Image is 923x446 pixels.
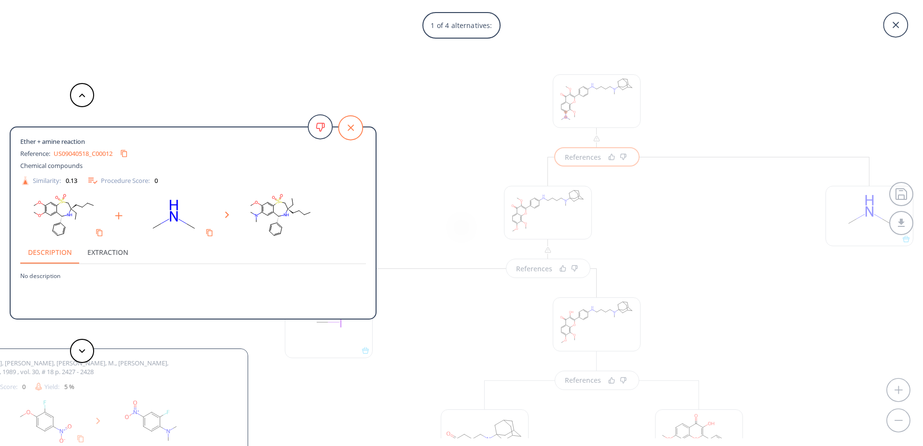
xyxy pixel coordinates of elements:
p: No description [20,264,366,280]
button: Description [20,240,80,264]
button: Extraction [80,240,136,264]
span: Reference: [20,149,54,158]
a: US09040518_C00012 [54,151,112,157]
div: procedure tabs [20,240,366,264]
button: Copy to clipboard [92,225,107,240]
svg: CCCC[C@]1(CC)CS(=O)(=O)c2cc(OC)c(OC)cc2[C@@H](c2ccccc2)N1 [20,191,107,240]
p: 1 of 4 alternatives: [426,15,497,35]
div: 0 [154,178,158,184]
div: Procedure Score: [87,175,158,186]
span: Ether + amine reaction [20,137,88,146]
span: Chemical compounds [20,161,83,170]
div: 0.13 [66,178,77,184]
svg: CCCC[C@]1(CC)CS(=O)(=O)c2cc(OC)c(N(C)C)cc2[C@@H](c2ccccc2)N1 [237,191,324,240]
button: Copy to clipboard [116,146,132,161]
button: Copy to clipboard [202,225,217,240]
svg: CNC [130,191,217,240]
div: Similarity: [20,176,77,186]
